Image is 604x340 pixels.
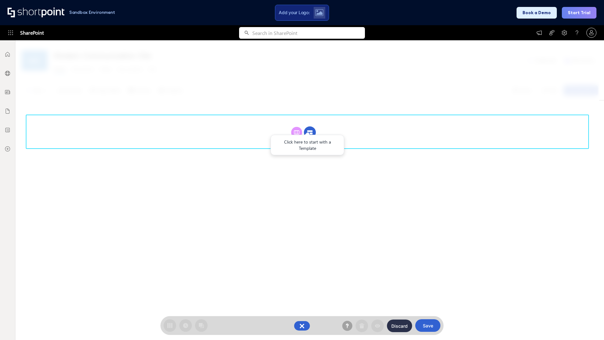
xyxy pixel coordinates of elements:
iframe: Chat Widget [573,310,604,340]
span: Add your Logo: [279,10,310,15]
span: SharePoint [20,25,44,40]
input: Search in SharePoint [252,27,365,39]
h1: Sandbox Environment [69,11,115,14]
button: Save [415,319,440,332]
button: Book a Demo [517,7,557,19]
img: Upload logo [315,9,323,16]
button: Discard [387,320,412,332]
button: Start Trial [562,7,596,19]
